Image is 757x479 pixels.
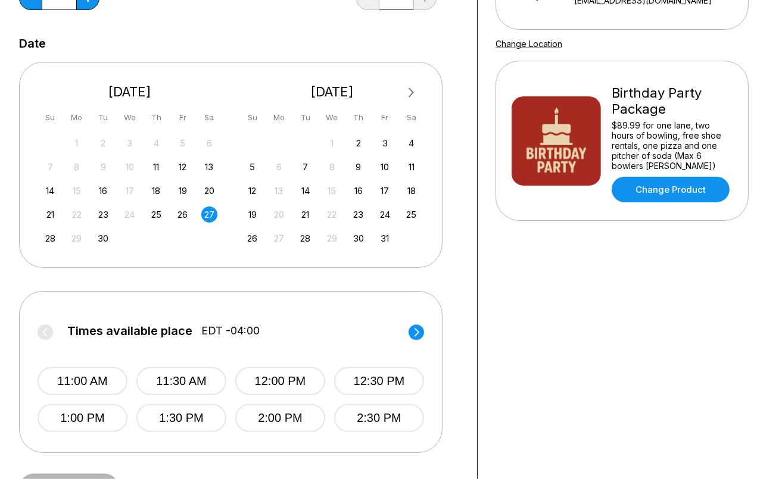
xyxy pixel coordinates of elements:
[68,230,85,246] div: Not available Monday, September 29th, 2025
[334,404,424,432] button: 2:30 PM
[122,109,138,126] div: We
[95,183,111,199] div: Choose Tuesday, September 16th, 2025
[324,230,340,246] div: Not available Wednesday, October 29th, 2025
[148,109,164,126] div: Th
[244,206,260,223] div: Choose Sunday, October 19th, 2025
[201,159,217,175] div: Choose Saturday, September 13th, 2025
[95,159,111,175] div: Not available Tuesday, September 9th, 2025
[403,183,419,199] div: Choose Saturday, October 18th, 2025
[612,85,733,117] div: Birthday Party Package
[201,183,217,199] div: Choose Saturday, September 20th, 2025
[38,84,222,100] div: [DATE]
[350,135,366,151] div: Choose Thursday, October 2nd, 2025
[240,84,425,100] div: [DATE]
[244,230,260,246] div: Choose Sunday, October 26th, 2025
[175,135,191,151] div: Not available Friday, September 5th, 2025
[350,230,366,246] div: Choose Thursday, October 30th, 2025
[201,206,217,223] div: Choose Saturday, September 27th, 2025
[612,177,730,202] a: Change Product
[512,96,601,186] img: Birthday Party Package
[19,37,46,50] label: Date
[175,206,191,223] div: Choose Friday, September 26th, 2025
[324,159,340,175] div: Not available Wednesday, October 8th, 2025
[612,120,733,171] div: $89.99 for one lane, two hours of bowling, free shoe rentals, one pizza and one pitcher of soda (...
[403,159,419,175] div: Choose Saturday, October 11th, 2025
[271,230,287,246] div: Not available Monday, October 27th, 2025
[324,183,340,199] div: Not available Wednesday, October 15th, 2025
[297,159,313,175] div: Choose Tuesday, October 7th, 2025
[244,109,260,126] div: Su
[148,135,164,151] div: Not available Thursday, September 4th, 2025
[67,324,192,337] span: Times available place
[95,206,111,223] div: Choose Tuesday, September 23rd, 2025
[68,135,85,151] div: Not available Monday, September 1st, 2025
[324,109,340,126] div: We
[496,39,562,49] a: Change Location
[41,134,219,246] div: month 2025-09
[148,159,164,175] div: Choose Thursday, September 11th, 2025
[148,183,164,199] div: Choose Thursday, September 18th, 2025
[271,159,287,175] div: Not available Monday, October 6th, 2025
[297,109,313,126] div: Tu
[136,367,226,395] button: 11:30 AM
[244,159,260,175] div: Choose Sunday, October 5th, 2025
[403,135,419,151] div: Choose Saturday, October 4th, 2025
[350,206,366,223] div: Choose Thursday, October 23rd, 2025
[201,135,217,151] div: Not available Saturday, September 6th, 2025
[95,135,111,151] div: Not available Tuesday, September 2nd, 2025
[148,206,164,223] div: Choose Thursday, September 25th, 2025
[38,367,127,395] button: 11:00 AM
[377,206,393,223] div: Choose Friday, October 24th, 2025
[377,159,393,175] div: Choose Friday, October 10th, 2025
[122,159,138,175] div: Not available Wednesday, September 10th, 2025
[377,183,393,199] div: Choose Friday, October 17th, 2025
[42,230,58,246] div: Choose Sunday, September 28th, 2025
[95,230,111,246] div: Choose Tuesday, September 30th, 2025
[175,159,191,175] div: Choose Friday, September 12th, 2025
[38,404,127,432] button: 1:00 PM
[68,109,85,126] div: Mo
[377,230,393,246] div: Choose Friday, October 31st, 2025
[377,109,393,126] div: Fr
[68,206,85,223] div: Not available Monday, September 22nd, 2025
[136,404,226,432] button: 1:30 PM
[201,324,260,337] span: EDT -04:00
[42,109,58,126] div: Su
[68,159,85,175] div: Not available Monday, September 8th, 2025
[377,135,393,151] div: Choose Friday, October 3rd, 2025
[402,83,421,102] button: Next Month
[244,183,260,199] div: Choose Sunday, October 12th, 2025
[42,159,58,175] div: Not available Sunday, September 7th, 2025
[271,109,287,126] div: Mo
[350,183,366,199] div: Choose Thursday, October 16th, 2025
[175,109,191,126] div: Fr
[235,367,325,395] button: 12:00 PM
[324,135,340,151] div: Not available Wednesday, October 1st, 2025
[350,109,366,126] div: Th
[243,134,422,246] div: month 2025-10
[403,206,419,223] div: Choose Saturday, October 25th, 2025
[95,109,111,126] div: Tu
[271,206,287,223] div: Not available Monday, October 20th, 2025
[334,367,424,395] button: 12:30 PM
[297,230,313,246] div: Choose Tuesday, October 28th, 2025
[271,183,287,199] div: Not available Monday, October 13th, 2025
[122,183,138,199] div: Not available Wednesday, September 17th, 2025
[122,206,138,223] div: Not available Wednesday, September 24th, 2025
[297,183,313,199] div: Choose Tuesday, October 14th, 2025
[122,135,138,151] div: Not available Wednesday, September 3rd, 2025
[42,183,58,199] div: Choose Sunday, September 14th, 2025
[68,183,85,199] div: Not available Monday, September 15th, 2025
[350,159,366,175] div: Choose Thursday, October 9th, 2025
[201,109,217,126] div: Sa
[235,404,325,432] button: 2:00 PM
[175,183,191,199] div: Choose Friday, September 19th, 2025
[324,206,340,223] div: Not available Wednesday, October 22nd, 2025
[42,206,58,223] div: Choose Sunday, September 21st, 2025
[403,109,419,126] div: Sa
[297,206,313,223] div: Choose Tuesday, October 21st, 2025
